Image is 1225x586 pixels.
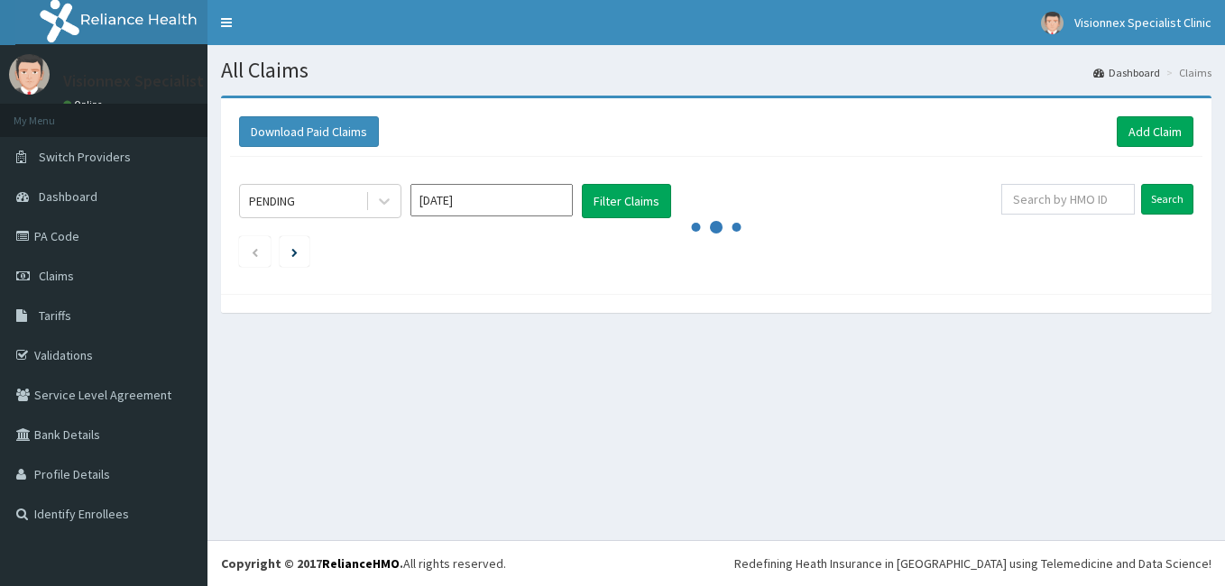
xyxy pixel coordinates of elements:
a: Add Claim [1117,116,1193,147]
div: PENDING [249,192,295,210]
a: Next page [291,243,298,260]
a: RelianceHMO [322,555,400,572]
img: User Image [1041,12,1064,34]
span: Switch Providers [39,149,131,165]
a: Online [63,98,106,111]
p: Visionnex Specialist Clinic [63,73,245,89]
li: Claims [1162,65,1211,80]
input: Search by HMO ID [1001,184,1135,215]
footer: All rights reserved. [207,540,1225,586]
strong: Copyright © 2017 . [221,555,403,572]
span: Visionnex Specialist Clinic [1074,14,1211,31]
span: Claims [39,268,74,284]
svg: audio-loading [689,200,743,254]
a: Dashboard [1093,65,1160,80]
span: Tariffs [39,307,71,324]
img: User Image [9,54,50,95]
button: Filter Claims [582,184,671,218]
button: Download Paid Claims [239,116,379,147]
input: Select Month and Year [410,184,573,216]
input: Search [1141,184,1193,215]
a: Previous page [251,243,259,260]
span: Dashboard [39,188,97,205]
h1: All Claims [221,59,1211,82]
div: Redefining Heath Insurance in [GEOGRAPHIC_DATA] using Telemedicine and Data Science! [734,554,1211,572]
